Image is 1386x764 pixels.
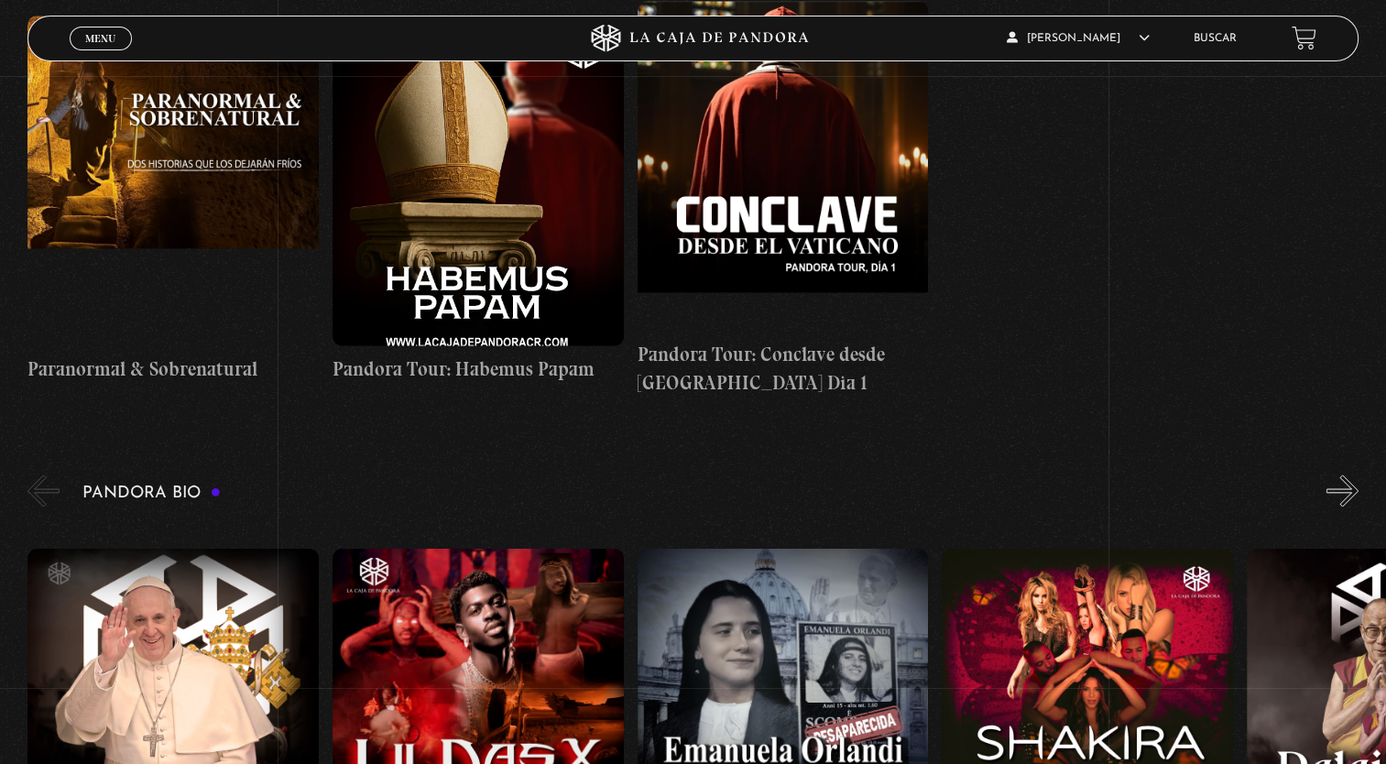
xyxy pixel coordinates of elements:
[638,1,929,398] a: Pandora Tour: Conclave desde [GEOGRAPHIC_DATA] Dia 1
[79,48,122,60] span: Cerrar
[1292,26,1316,50] a: View your shopping cart
[333,355,624,384] h4: Pandora Tour: Habemus Papam
[333,1,624,398] a: Pandora Tour: Habemus Papam
[1007,33,1150,44] span: [PERSON_NAME]
[27,475,60,507] button: Previous
[1326,475,1359,507] button: Next
[27,355,319,384] h4: Paranormal & Sobrenatural
[27,1,319,398] a: Paranormal & Sobrenatural
[638,340,929,398] h4: Pandora Tour: Conclave desde [GEOGRAPHIC_DATA] Dia 1
[1194,33,1237,44] a: Buscar
[82,485,221,502] h3: Pandora Bio
[85,33,115,44] span: Menu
